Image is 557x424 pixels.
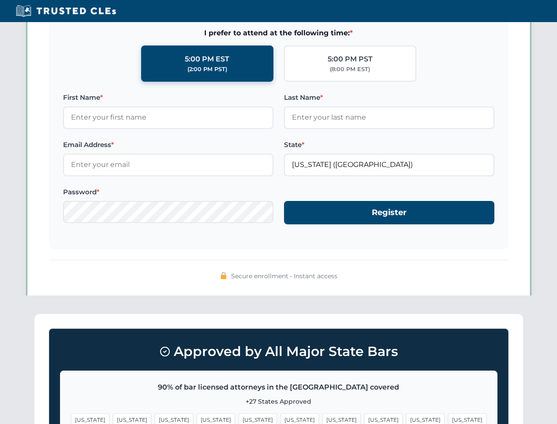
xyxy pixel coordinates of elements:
[284,154,494,176] input: Florida (FL)
[328,53,373,65] div: 5:00 PM PST
[13,4,119,18] img: Trusted CLEs
[63,154,273,176] input: Enter your email
[185,53,229,65] div: 5:00 PM EST
[60,340,497,363] h3: Approved by All Major State Bars
[63,92,273,103] label: First Name
[63,140,273,150] label: Email Address
[231,271,337,281] span: Secure enrollment • Instant access
[71,382,486,393] p: 90% of bar licensed attorneys in the [GEOGRAPHIC_DATA] covered
[330,65,370,74] div: (8:00 PM EST)
[284,140,494,150] label: State
[63,27,494,39] span: I prefer to attend at the following time:
[284,92,494,103] label: Last Name
[71,397,486,406] p: +27 States Approved
[284,201,494,224] button: Register
[63,187,273,197] label: Password
[284,106,494,129] input: Enter your last name
[63,106,273,129] input: Enter your first name
[220,272,227,279] img: 🔒
[187,65,227,74] div: (2:00 PM PST)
